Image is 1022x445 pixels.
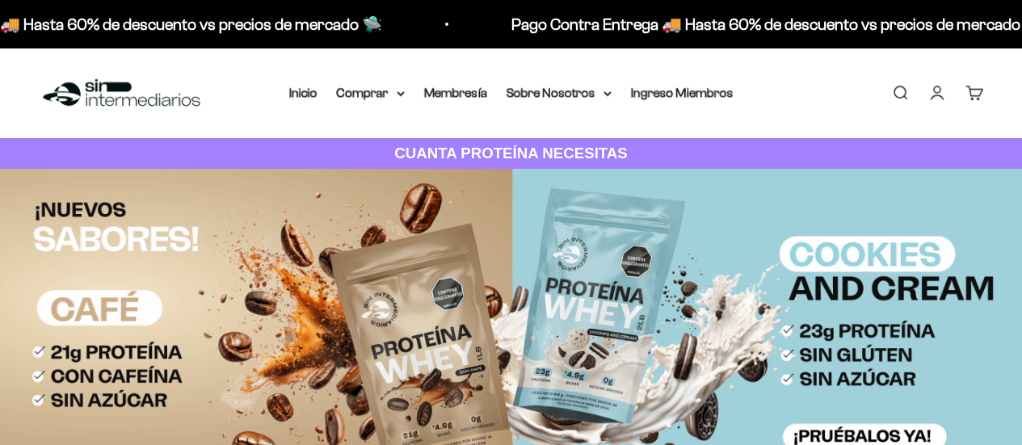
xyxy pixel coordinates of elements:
[394,145,628,162] strong: CUANTA PROTEÍNA NECESITAS
[507,82,612,103] summary: Sobre Nosotros
[289,86,318,99] a: Inicio
[424,86,487,99] a: Membresía
[337,82,405,103] summary: Comprar
[631,86,734,99] a: Ingreso Miembros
